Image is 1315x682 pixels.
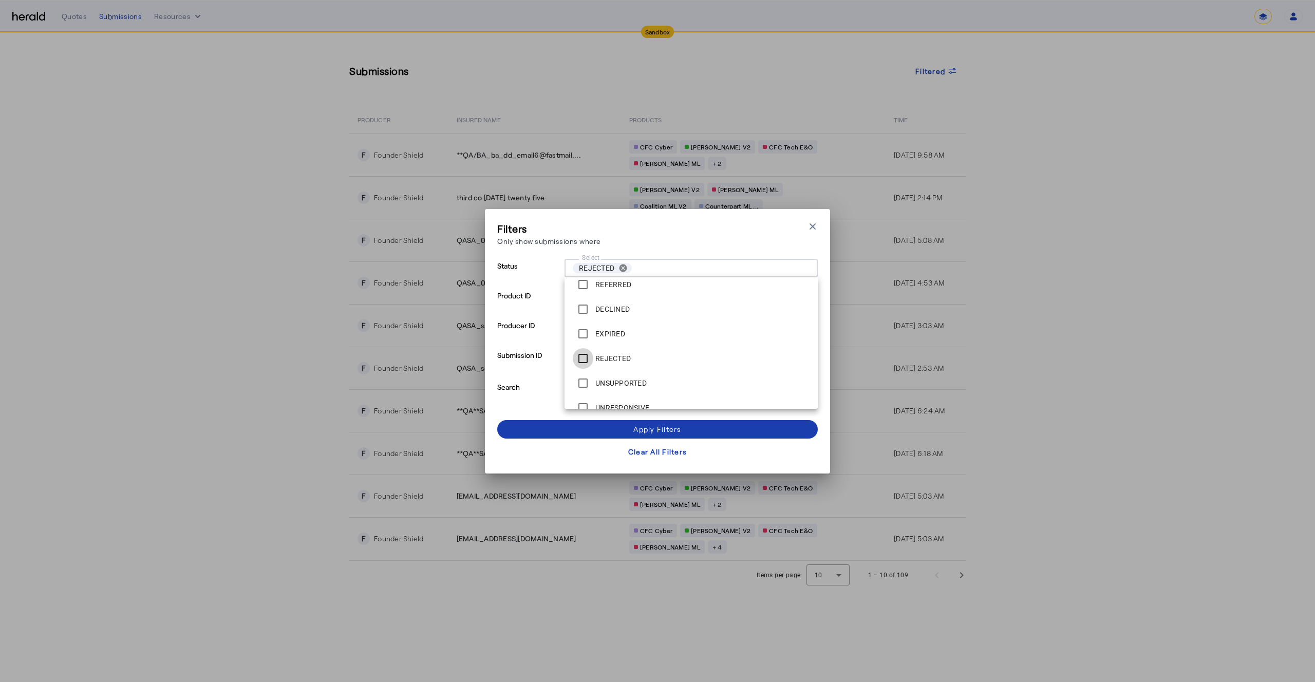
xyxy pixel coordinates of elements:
[593,403,649,413] label: UNRESPONSIVE
[497,443,818,461] button: Clear All Filters
[593,329,625,339] label: EXPIRED
[579,263,614,273] span: REJECTED
[593,279,631,290] label: REFERRED
[573,261,810,275] mat-chip-grid: Selection
[497,259,560,289] p: Status
[593,304,630,314] label: DECLINED
[633,424,681,434] div: Apply Filters
[497,236,601,247] p: Only show submissions where
[497,221,601,236] h3: Filters
[497,289,560,318] p: Product ID
[614,263,632,273] button: remove REJECTED
[497,348,560,380] p: Submission ID
[628,446,687,457] div: Clear All Filters
[582,254,600,261] mat-label: Select
[497,380,560,412] p: Search
[593,353,631,364] label: REJECTED
[497,318,560,348] p: Producer ID
[497,420,818,439] button: Apply Filters
[593,378,647,388] label: UNSUPPORTED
